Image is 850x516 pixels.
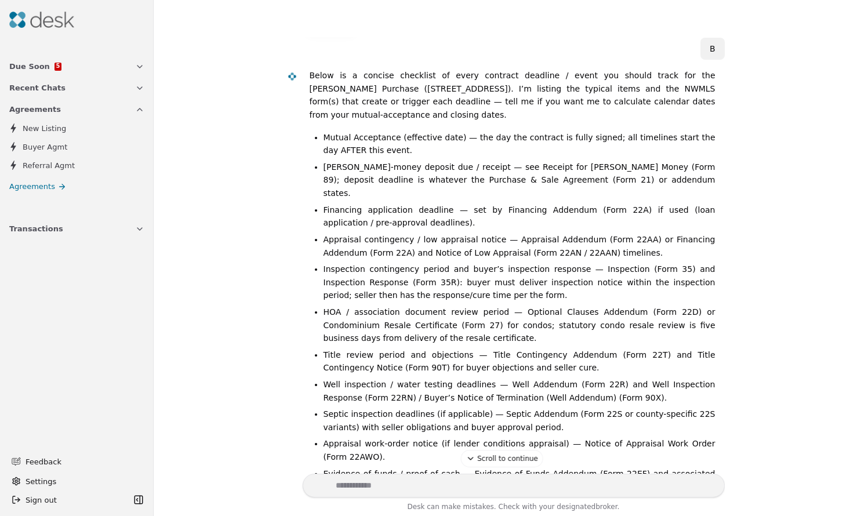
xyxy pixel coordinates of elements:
span: 5 [56,63,60,69]
button: Due Soon5 [2,56,151,77]
span: Feedback [26,456,137,468]
button: Settings [7,472,147,490]
button: Agreements [2,99,151,120]
div: Desk can make mistakes. Check with your broker. [303,501,725,516]
img: Desk [9,12,74,28]
span: Sign out [26,494,57,506]
li: Mutual Acceptance (effective date) — the day the contract is fully signed; all timelines start th... [324,131,715,157]
li: Inspection contingency period and buyer’s inspection response — Inspection (Form 35) and Inspecti... [324,263,715,302]
li: Title review period and objections — Title Contingency Addendum (Form 22T) and Title Contingency ... [324,348,715,375]
button: Feedback [5,451,144,472]
span: Referral Agmt [23,159,75,172]
button: Recent Chats [2,77,151,99]
a: Agreements [2,178,151,195]
span: Due Soon [9,60,50,72]
p: Below is a concise checklist of every contract deadline / event you should track for the [PERSON_... [310,69,715,121]
button: Transactions [2,218,151,239]
span: New Listing [23,122,66,135]
span: designated [557,503,595,511]
li: HOA / association document review period — Optional Clauses Addendum (Form 22D) or Condominium Re... [324,306,715,345]
li: Appraisal work‑order notice (if lender conditions appraisal) — Notice of Appraisal Work Order (Fo... [324,437,715,463]
div: B [710,42,715,56]
li: Appraisal contingency / low appraisal notice — Appraisal Addendum (Form 22AA) or Financing Addend... [324,233,715,259]
span: Agreements [9,103,61,115]
textarea: Write your prompt here [303,474,725,497]
span: Recent Chats [9,82,66,94]
button: Sign out [7,490,130,509]
span: Agreements [9,180,55,192]
span: Settings [26,475,56,488]
li: Financing application deadline — set by Financing Addendum (Form 22A) if used (loan application /... [324,204,715,230]
span: Buyer Agmt [23,141,67,153]
li: Evidence of funds / proof of cash — Evidence of Funds Addendum (Form 22EF) and associated Notice ... [324,467,715,493]
li: Well inspection / water testing deadlines — Well Addendum (Form 22R) and Well Inspection Response... [324,378,715,404]
li: Septic inspection deadlines (if applicable) — Septic Addendum (Form 22S or county-specific 22S va... [324,408,715,434]
li: [PERSON_NAME]‑money deposit due / receipt — see Receipt for [PERSON_NAME] Money (Form 89); deposi... [324,161,715,200]
span: Transactions [9,223,63,235]
img: Desk [287,72,297,82]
